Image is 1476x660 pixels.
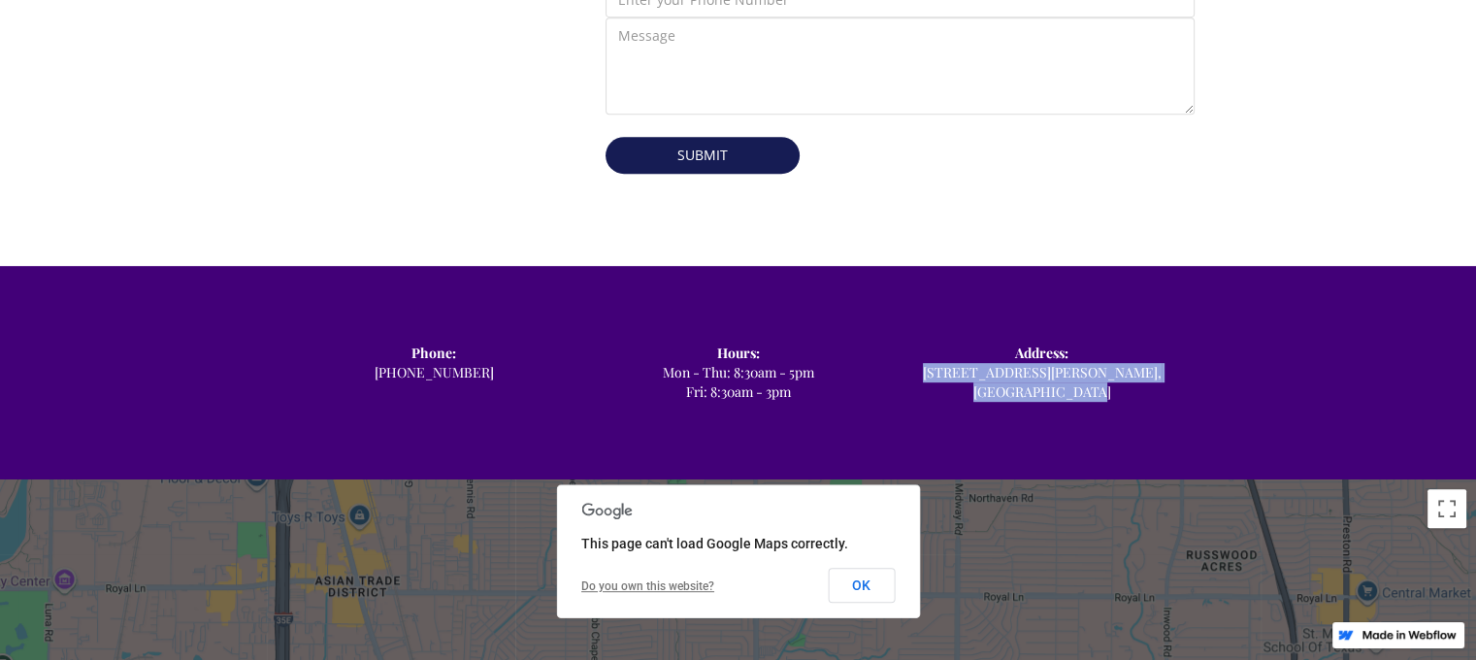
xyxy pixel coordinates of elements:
strong: Address: ‍ [1015,344,1068,362]
div: [PHONE_NUMBER] [282,344,586,382]
div: [STREET_ADDRESS][PERSON_NAME], [GEOGRAPHIC_DATA] [890,344,1194,402]
span: This page can't load Google Maps correctly. [581,536,848,551]
input: Submit [606,137,800,174]
a: Do you own this website? [581,579,714,593]
strong: Hours: ‍ [716,344,759,362]
button: OK [828,568,895,603]
button: Toggle fullscreen view [1427,489,1466,528]
div: Mon - Thu: 8:30am - 5pm Fri: 8:30am - 3pm [586,344,890,402]
strong: Phone: ‍ [411,344,456,362]
img: Made in Webflow [1361,630,1457,640]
